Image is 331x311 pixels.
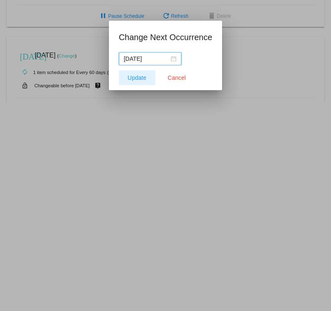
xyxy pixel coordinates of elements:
[119,31,213,44] h1: Change Next Occurrence
[119,70,155,85] button: Update
[168,74,186,81] span: Cancel
[159,70,195,85] button: Close dialog
[128,74,146,81] span: Update
[124,54,169,63] input: Select date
